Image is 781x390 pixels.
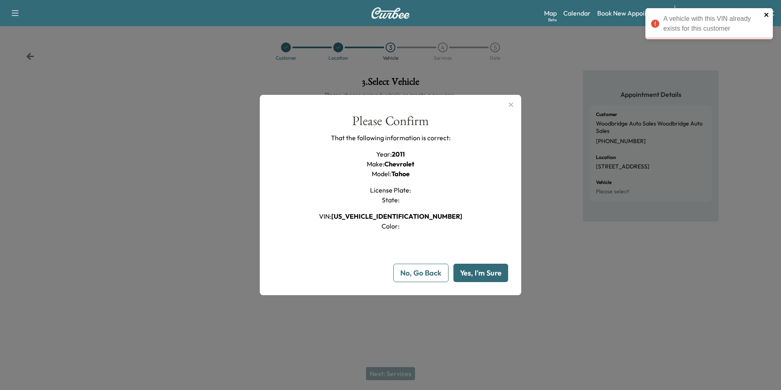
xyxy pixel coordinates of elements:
[597,8,666,18] a: Book New Appointment
[393,264,449,282] button: No, Go Back
[371,7,410,19] img: Curbee Logo
[382,221,399,231] h1: Color :
[376,149,405,159] h1: Year :
[544,8,557,18] a: MapBeta
[563,8,591,18] a: Calendar
[384,160,414,168] span: Chevrolet
[331,133,451,143] p: That the following information is correct:
[331,212,462,220] span: [US_VEHICLE_IDENTIFICATION_NUMBER]
[453,264,508,282] button: Yes, I'm Sure
[352,114,429,133] div: Please Confirm
[548,17,557,23] div: Beta
[382,195,399,205] h1: State :
[319,211,462,221] h1: VIN :
[764,11,770,18] button: close
[392,150,405,158] span: 2011
[367,159,414,169] h1: Make :
[370,185,411,195] h1: License Plate :
[663,14,761,34] div: A vehicle with this VIN already exists for this customer
[372,169,410,179] h1: Model :
[391,170,410,178] span: Tahoe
